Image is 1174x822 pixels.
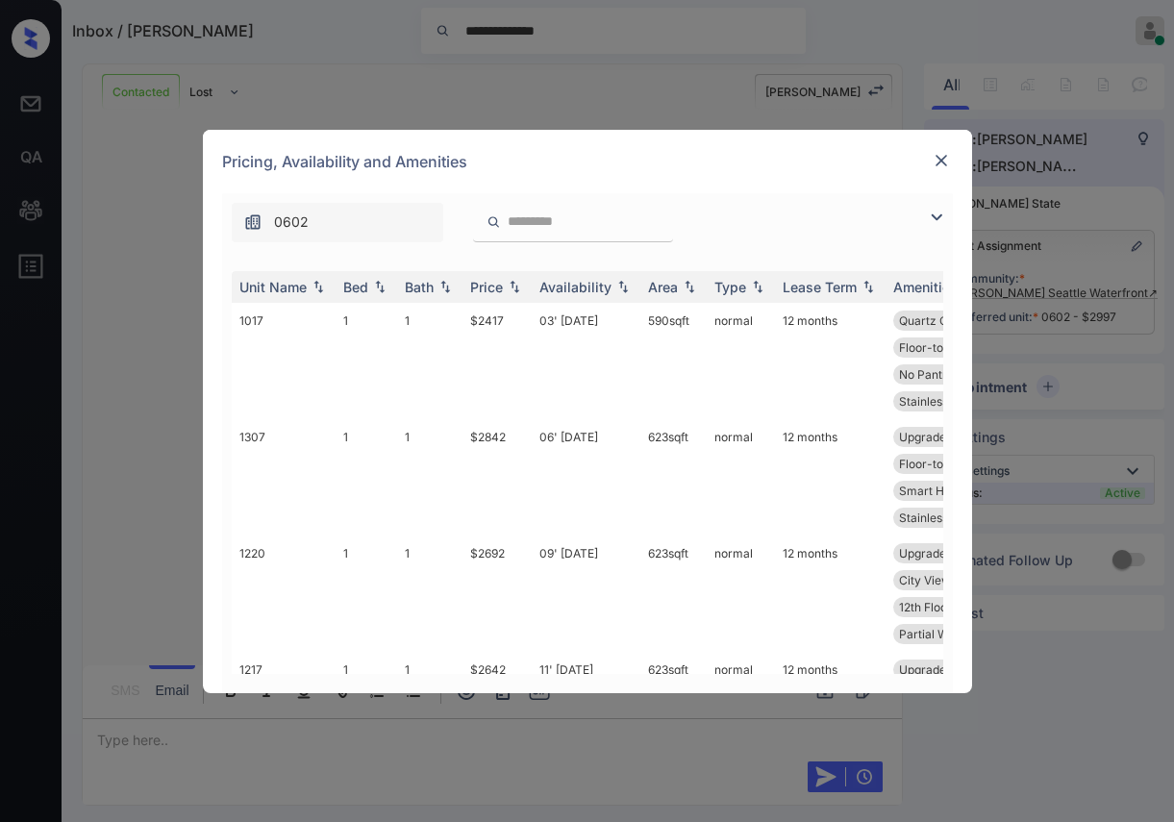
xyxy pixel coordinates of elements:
[436,280,455,293] img: sorting
[405,279,434,295] div: Bath
[532,419,640,536] td: 06' [DATE]
[899,546,975,560] span: Upgrades: 1x1
[274,212,309,233] span: 0602
[714,279,746,295] div: Type
[783,279,857,295] div: Lease Term
[899,662,975,677] span: Upgrades: 1x1
[505,280,524,293] img: sorting
[707,303,775,419] td: normal
[613,280,633,293] img: sorting
[707,419,775,536] td: normal
[470,279,503,295] div: Price
[899,340,988,355] span: Floor-to-Ceilin...
[336,419,397,536] td: 1
[899,313,996,328] span: Quartz Countert...
[336,536,397,652] td: 1
[640,652,707,768] td: 623 sqft
[899,573,951,587] span: City View
[232,419,336,536] td: 1307
[640,303,707,419] td: 590 sqft
[707,536,775,652] td: normal
[243,212,262,232] img: icon-zuma
[343,279,368,295] div: Bed
[397,652,462,768] td: 1
[232,652,336,768] td: 1217
[707,652,775,768] td: normal
[899,457,988,471] span: Floor-to-Ceilin...
[899,484,998,498] span: Smart Home Lock
[899,600,952,614] span: 12th Floor
[487,213,501,231] img: icon-zuma
[775,652,886,768] td: 12 months
[640,536,707,652] td: 623 sqft
[397,303,462,419] td: 1
[203,130,972,193] div: Pricing, Availability and Amenities
[748,280,767,293] img: sorting
[899,367,954,382] span: No Pantry
[532,536,640,652] td: 09' [DATE]
[462,303,532,419] td: $2417
[336,652,397,768] td: 1
[775,303,886,419] td: 12 months
[925,206,948,229] img: icon-zuma
[370,280,389,293] img: sorting
[680,280,699,293] img: sorting
[932,151,951,170] img: close
[899,511,987,525] span: Stainless Steel...
[232,303,336,419] td: 1017
[640,419,707,536] td: 623 sqft
[899,394,987,409] span: Stainless Steel...
[532,652,640,768] td: 11' [DATE]
[462,652,532,768] td: $2642
[775,419,886,536] td: 12 months
[239,279,307,295] div: Unit Name
[775,536,886,652] td: 12 months
[539,279,612,295] div: Availability
[859,280,878,293] img: sorting
[397,419,462,536] td: 1
[899,430,975,444] span: Upgrades: 1x1
[336,303,397,419] td: 1
[462,419,532,536] td: $2842
[309,280,328,293] img: sorting
[532,303,640,419] td: 03' [DATE]
[899,627,961,641] span: Partial Wall
[397,536,462,652] td: 1
[462,536,532,652] td: $2692
[232,536,336,652] td: 1220
[648,279,678,295] div: Area
[893,279,958,295] div: Amenities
